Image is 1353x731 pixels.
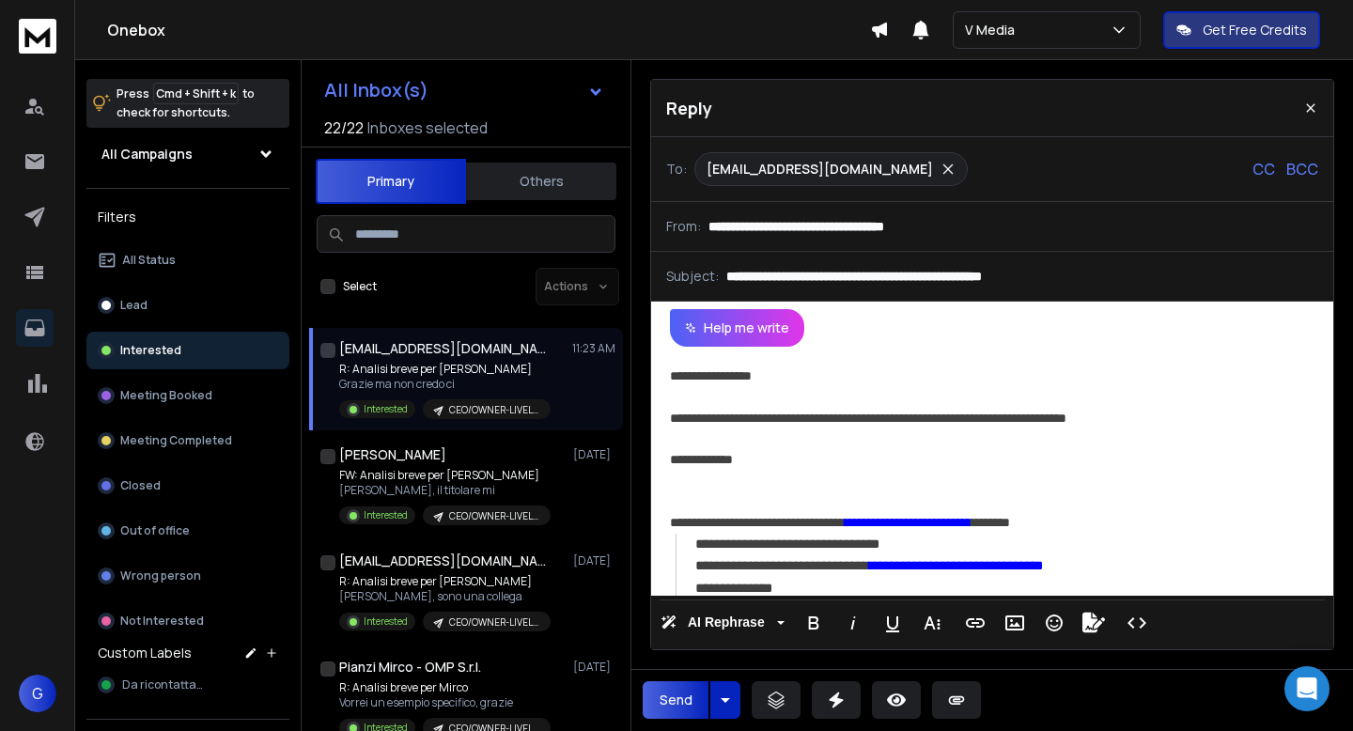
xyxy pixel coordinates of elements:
[339,658,481,677] h1: Pianzi Mirco - OMP S.r.l.
[670,309,804,347] button: Help me write
[86,204,289,230] h3: Filters
[466,161,616,202] button: Others
[153,83,239,104] span: Cmd + Shift + k
[339,574,551,589] p: R: Analisi breve per [PERSON_NAME]
[117,85,255,122] p: Press to check for shortcuts.
[684,614,769,630] span: AI Rephrase
[86,666,289,704] button: Da ricontattare
[449,403,539,417] p: CEO/OWNER-LIVELLO 3 - CONSAPEVOLE DEL PROBLEMA-PERSONALIZZAZIONI TARGET A-TEST 1
[86,422,289,459] button: Meeting Completed
[101,145,193,163] h1: All Campaigns
[657,604,788,642] button: AI Rephrase
[120,433,232,448] p: Meeting Completed
[643,681,708,719] button: Send
[364,614,408,629] p: Interested
[339,483,551,498] p: [PERSON_NAME], il titolare mi
[367,117,488,139] h3: Inboxes selected
[449,509,539,523] p: CEO/OWNER-LIVELLO 3 - CONSAPEVOLE DEL PROBLEMA-PERSONALIZZAZIONI TARGET A-TEST 1
[997,604,1033,642] button: Insert Image (⌘P)
[1076,604,1112,642] button: Signature
[339,552,546,570] h1: [EMAIL_ADDRESS][DOMAIN_NAME]
[343,279,377,294] label: Select
[573,660,615,675] p: [DATE]
[19,675,56,712] button: G
[875,604,910,642] button: Underline (⌘U)
[364,402,408,416] p: Interested
[666,217,701,236] p: From:
[86,557,289,595] button: Wrong person
[86,512,289,550] button: Out of office
[1252,158,1275,180] p: CC
[666,95,712,121] p: Reply
[1163,11,1320,49] button: Get Free Credits
[122,253,176,268] p: All Status
[86,332,289,369] button: Interested
[120,343,181,358] p: Interested
[120,388,212,403] p: Meeting Booked
[957,604,993,642] button: Insert Link (⌘K)
[86,377,289,414] button: Meeting Booked
[122,677,207,692] span: Da ricontattare
[707,160,933,179] p: [EMAIL_ADDRESS][DOMAIN_NAME]
[339,339,546,358] h1: [EMAIL_ADDRESS][DOMAIN_NAME]
[86,602,289,640] button: Not Interested
[914,604,950,642] button: More Text
[309,71,619,109] button: All Inbox(s)
[1286,158,1318,180] p: BCC
[1284,666,1330,711] div: Open Intercom Messenger
[572,341,615,356] p: 11:23 AM
[86,467,289,505] button: Closed
[573,553,615,568] p: [DATE]
[86,135,289,173] button: All Campaigns
[19,19,56,54] img: logo
[120,523,190,538] p: Out of office
[120,614,204,629] p: Not Interested
[86,241,289,279] button: All Status
[107,19,870,41] h1: Onebox
[666,267,719,286] p: Subject:
[339,468,551,483] p: FW: Analisi breve per [PERSON_NAME]
[339,589,551,604] p: [PERSON_NAME], sono una collega
[364,508,408,522] p: Interested
[339,695,551,710] p: Vorrei un esempio specifico, grazie
[120,298,148,313] p: Lead
[449,615,539,630] p: CEO/OWNER-LIVELLO 3 - CONSAPEVOLE DEL PROBLEMA-PERSONALIZZAZIONI TARGET A-TEST 1
[1203,21,1307,39] p: Get Free Credits
[324,81,428,100] h1: All Inbox(s)
[120,568,201,583] p: Wrong person
[573,447,615,462] p: [DATE]
[339,680,551,695] p: R: Analisi breve per Mirco
[324,117,364,139] span: 22 / 22
[835,604,871,642] button: Italic (⌘I)
[339,445,446,464] h1: [PERSON_NAME]
[98,644,192,662] h3: Custom Labels
[666,160,687,179] p: To:
[1036,604,1072,642] button: Emoticons
[796,604,832,642] button: Bold (⌘B)
[339,362,551,377] p: R: Analisi breve per [PERSON_NAME]
[316,159,466,204] button: Primary
[86,287,289,324] button: Lead
[120,478,161,493] p: Closed
[339,377,551,392] p: Grazie ma non credo ci
[1119,604,1155,642] button: Code View
[965,21,1022,39] p: V Media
